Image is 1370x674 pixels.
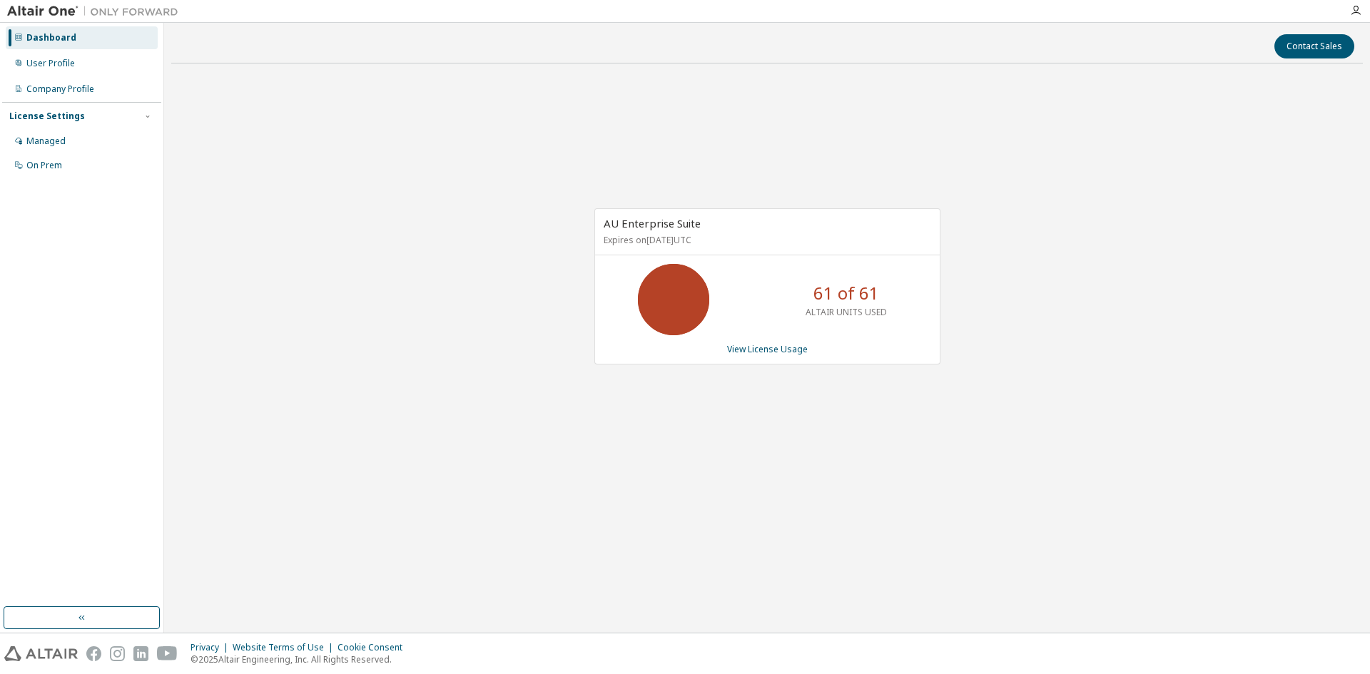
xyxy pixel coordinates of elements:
[604,216,701,230] span: AU Enterprise Suite
[7,4,186,19] img: Altair One
[1274,34,1354,58] button: Contact Sales
[157,646,178,661] img: youtube.svg
[233,642,338,653] div: Website Terms of Use
[806,306,887,318] p: ALTAIR UNITS USED
[727,343,808,355] a: View License Usage
[26,58,75,69] div: User Profile
[813,281,879,305] p: 61 of 61
[191,653,411,665] p: © 2025 Altair Engineering, Inc. All Rights Reserved.
[86,646,101,661] img: facebook.svg
[133,646,148,661] img: linkedin.svg
[9,111,85,122] div: License Settings
[26,32,76,44] div: Dashboard
[26,136,66,147] div: Managed
[26,83,94,95] div: Company Profile
[26,160,62,171] div: On Prem
[110,646,125,661] img: instagram.svg
[604,234,928,246] p: Expires on [DATE] UTC
[338,642,411,653] div: Cookie Consent
[4,646,78,661] img: altair_logo.svg
[191,642,233,653] div: Privacy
